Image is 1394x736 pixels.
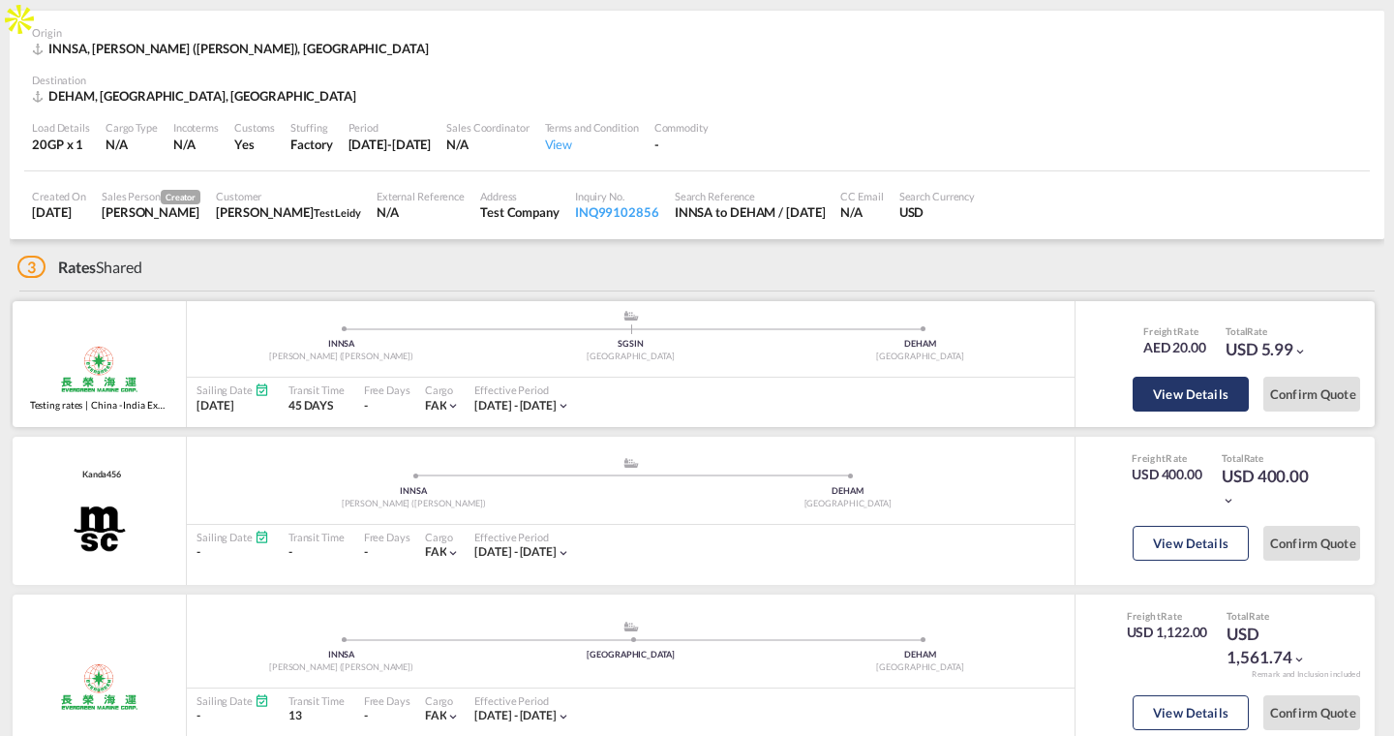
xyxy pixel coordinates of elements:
div: [PERSON_NAME] ([PERSON_NAME]) [197,351,486,363]
div: INNSA to DEHAM / 19 Sep 2025 [675,203,826,221]
div: [GEOGRAPHIC_DATA] [775,351,1065,363]
div: Factory Stuffing [290,136,332,153]
span: [DATE] - [DATE] [474,708,557,722]
div: INNSA [197,338,486,351]
md-icon: icon-chevron-down [446,710,460,723]
div: DEHAM [631,485,1066,498]
div: Effective Period [474,383,570,397]
div: DEHAM [775,338,1065,351]
div: Freight Rate [1132,451,1202,465]
div: 26 Aug 2024 - 31 Dec 2025 [474,708,557,724]
div: 45 DAYS [288,398,345,414]
div: Yes [234,136,275,153]
md-icon: icon-chevron-down [557,399,570,413]
div: Contract / Rate Agreement / Tariff / Spot Pricing Reference Number: Kanda456 [77,469,121,481]
div: 13 [288,708,345,724]
div: USD 1,561.74 [1227,623,1323,669]
div: N/A [840,203,883,221]
span: FAK [425,398,447,413]
div: External Reference [377,189,465,203]
div: DEHAM, Hamburg, Europe [32,87,361,105]
div: Test Company [480,203,560,221]
div: Freight Rate [1143,324,1206,338]
md-icon: Schedules Available [255,693,269,708]
md-icon: icon-chevron-down [557,710,570,723]
span: [DATE] - [DATE] [474,544,557,559]
span: Test Leidy [314,206,361,219]
md-icon: Schedules Available [255,383,269,397]
div: View [545,136,639,153]
md-icon: icon-chevron-down [446,546,460,560]
div: Incoterms [173,120,219,135]
md-icon: icon-chevron-down [446,399,460,413]
button: View Details [1133,526,1249,561]
div: N/A [106,136,158,153]
div: [GEOGRAPHIC_DATA] [486,351,775,363]
div: DEHAM [775,649,1065,661]
div: Effective Period [474,693,570,708]
div: N/A [446,136,529,153]
div: Cargo [425,693,461,708]
div: - [654,136,709,153]
span: INNSA, [PERSON_NAME] ([PERSON_NAME]), [GEOGRAPHIC_DATA] [48,41,429,56]
span: Creator [161,190,200,204]
div: 01 May 2024 - 31 Dec 2025 [474,544,557,561]
div: Customs [234,120,275,135]
div: Sailing Date [197,530,269,544]
div: Free Days [364,693,410,708]
div: 19 Sep 2025 [32,203,86,221]
div: - [197,544,269,561]
div: Total Rate [1226,324,1307,338]
div: Sailing Date [197,383,269,397]
button: Confirm Quote [1263,526,1360,561]
md-icon: icon-chevron-down [1292,653,1306,666]
img: MSC [72,505,128,553]
div: USD 400.00 [1132,465,1202,484]
span: China - India Express Service [91,398,168,412]
md-icon: icon-chevron-down [1293,345,1307,358]
div: - [364,544,368,561]
span: Rates [58,258,97,276]
div: [DATE] [197,398,269,414]
div: Sales Coordinator [446,120,529,135]
button: Confirm Quote [1263,377,1360,412]
div: Sales Person [102,189,200,204]
div: Total Rate [1227,609,1323,623]
div: Ash S [216,203,361,221]
div: - [288,544,345,561]
div: Transit Time [288,530,345,544]
md-icon: icon-chevron-down [557,546,570,560]
div: Address [480,189,560,203]
div: Effective Period [474,530,570,544]
div: [GEOGRAPHIC_DATA] [775,661,1065,674]
span: FAK [425,544,447,559]
div: Cargo Type [106,120,158,135]
div: N/A [377,203,465,221]
span: [DATE] - [DATE] [474,398,557,413]
div: Search Reference [675,189,826,203]
div: - [364,708,368,724]
div: - [197,708,269,724]
div: N/A [173,136,196,153]
span: | [82,398,91,412]
md-icon: assets/icons/custom/ship-fill.svg [620,311,643,321]
div: [GEOGRAPHIC_DATA] [631,498,1066,510]
button: View Details [1133,377,1249,412]
div: [PERSON_NAME] ([PERSON_NAME]) [197,498,631,510]
span: FAK [425,708,447,722]
div: 01 Jan 2024 - 30 Dec 2025 [474,398,557,414]
div: Inquiry No. [575,189,659,203]
div: USD 400.00 [1222,465,1318,511]
div: USD [899,203,976,221]
div: CC Email [840,189,883,203]
div: SGSIN [486,338,775,351]
md-icon: assets/icons/custom/ship-fill.svg [620,458,643,468]
div: Shared [17,257,142,278]
span: Testing rates [30,398,83,412]
md-icon: icon-chevron-down [1222,494,1235,507]
div: - [364,398,368,414]
span: Kanda456 [77,469,121,481]
div: Remark and Inclusion included [1237,669,1375,680]
div: Kanda Sirparan [102,203,200,221]
div: Commodity [654,120,709,135]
